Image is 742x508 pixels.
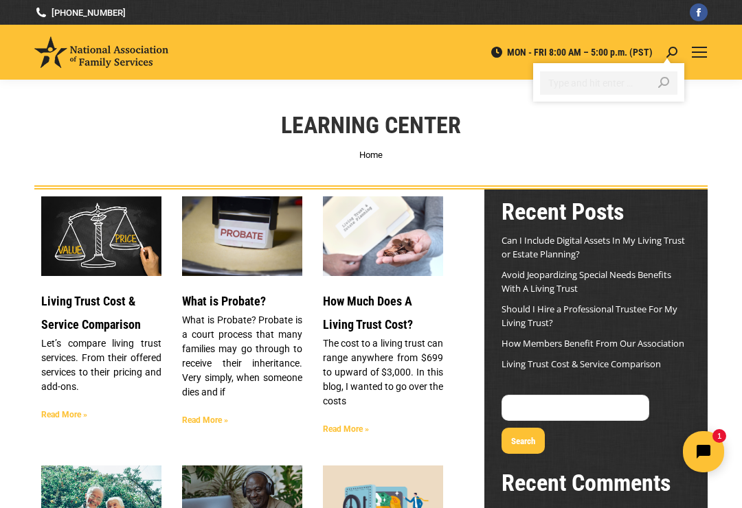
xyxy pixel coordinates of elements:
[41,196,161,276] a: Living Trust Service and Price Comparison Blog Image
[34,6,126,19] a: [PHONE_NUMBER]
[182,415,228,425] a: Read more about What is Probate?
[359,150,383,160] a: Home
[281,110,461,140] h1: Learning Center
[181,196,303,277] img: What is Probate?
[502,303,677,329] a: Should I Hire a Professional Trustee For My Living Trust?
[540,71,677,95] input: Search
[502,358,661,370] a: Living Trust Cost & Service Comparison
[322,190,444,282] img: Living Trust Cost
[323,294,413,332] a: How Much Does A Living Trust Cost?
[502,467,690,498] h2: Recent Comments
[691,44,708,60] a: Mobile menu icon
[502,268,671,295] a: Avoid Jeopardizing Special Needs Benefits With A Living Trust
[658,63,669,102] a: Search
[499,419,736,484] iframe: Tidio Chat
[690,3,708,21] a: Facebook page opens in new window
[41,294,141,332] a: Living Trust Cost & Service Comparison
[323,196,443,276] a: Living Trust Cost
[323,424,369,434] a: Read more about How Much Does A Living Trust Cost?
[182,196,302,276] a: What is Probate?
[323,336,443,408] p: The cost to a living trust can range anywhere from $699 to upward of $3,000. In this blog, I want...
[41,196,162,277] img: Living Trust Service and Price Comparison Blog Image
[502,337,684,349] a: How Members Benefit From Our Association
[41,410,87,419] a: Read more about Living Trust Cost & Service Comparison
[502,196,690,227] h2: Recent Posts
[41,336,161,394] p: Let’s compare living trust services. From their offered services to their pricing and add-ons.
[490,46,653,58] span: MON - FRI 8:00 AM – 5:00 p.m. (PST)
[182,313,302,400] p: What is Probate? Probate is a court process that many families may go through to receive their in...
[182,294,266,308] a: What is Probate?
[502,234,685,260] a: Can I Include Digital Assets In My Living Trust or Estate Planning?
[34,36,168,68] img: National Association of Family Services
